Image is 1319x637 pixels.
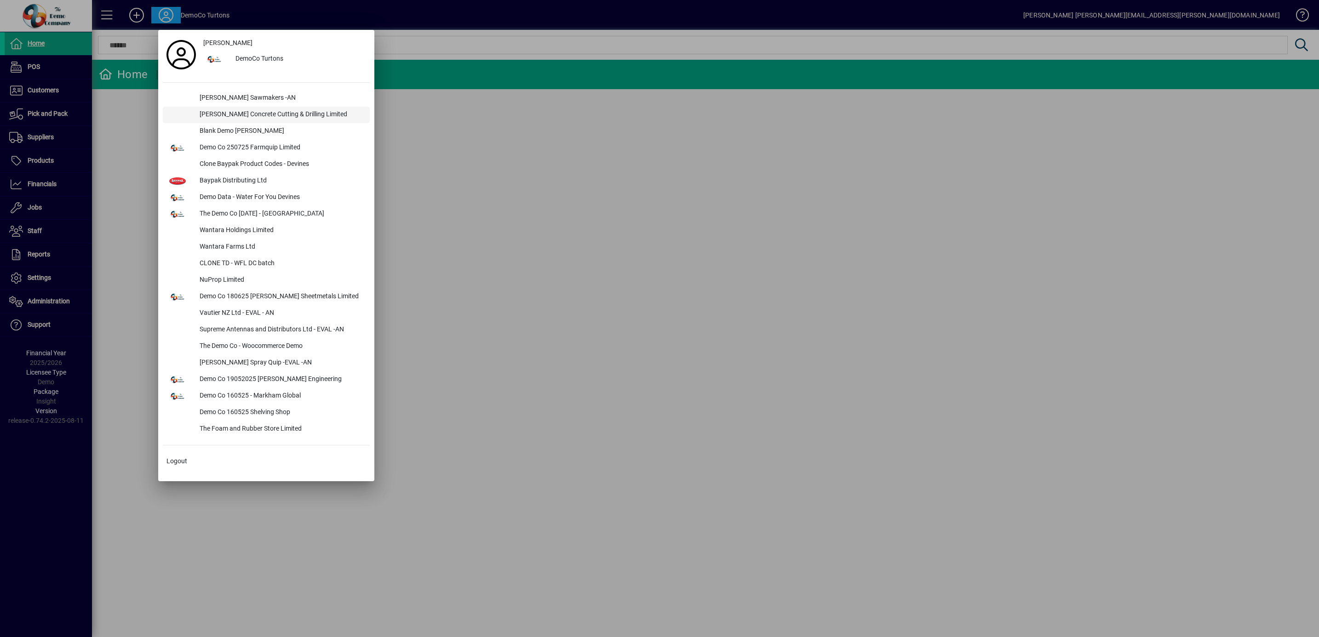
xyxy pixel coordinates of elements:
[163,123,370,140] button: Blank Demo [PERSON_NAME]
[163,371,370,388] button: Demo Co 19052025 [PERSON_NAME] Engineering
[163,189,370,206] button: Demo Data - Water For You Devines
[192,206,370,222] div: The Demo Co [DATE] - [GEOGRAPHIC_DATA]
[163,272,370,289] button: NuProp Limited
[163,338,370,355] button: The Demo Co - Woocommerce Demo
[228,51,370,68] div: DemoCo Turtons
[163,305,370,322] button: Vautier NZ Ltd - EVAL - AN
[192,289,370,305] div: Demo Co 180625 [PERSON_NAME] Sheetmetals Limited
[192,107,370,123] div: [PERSON_NAME] Concrete Cutting & Drilling Limited
[192,90,370,107] div: [PERSON_NAME] Sawmakers -AN
[192,371,370,388] div: Demo Co 19052025 [PERSON_NAME] Engineering
[192,305,370,322] div: Vautier NZ Ltd - EVAL - AN
[192,123,370,140] div: Blank Demo [PERSON_NAME]
[163,355,370,371] button: [PERSON_NAME] Spray Quip -EVAL -AN
[163,206,370,222] button: The Demo Co [DATE] - [GEOGRAPHIC_DATA]
[200,34,370,51] a: [PERSON_NAME]
[200,51,370,68] button: DemoCo Turtons
[163,289,370,305] button: Demo Co 180625 [PERSON_NAME] Sheetmetals Limited
[192,404,370,421] div: Demo Co 160525 Shelving Shop
[192,189,370,206] div: Demo Data - Water For You Devines
[163,173,370,189] button: Baypak Distributing Ltd
[163,239,370,256] button: Wantara Farms Ltd
[163,404,370,421] button: Demo Co 160525 Shelving Shop
[192,388,370,404] div: Demo Co 160525 - Markham Global
[192,156,370,173] div: Clone Baypak Product Codes - Devines
[192,239,370,256] div: Wantara Farms Ltd
[192,421,370,438] div: The Foam and Rubber Store Limited
[163,90,370,107] button: [PERSON_NAME] Sawmakers -AN
[163,222,370,239] button: Wantara Holdings Limited
[163,107,370,123] button: [PERSON_NAME] Concrete Cutting & Drilling Limited
[163,421,370,438] button: The Foam and Rubber Store Limited
[192,338,370,355] div: The Demo Co - Woocommerce Demo
[203,38,252,48] span: [PERSON_NAME]
[166,456,187,466] span: Logout
[163,140,370,156] button: Demo Co 250725 Farmquip Limited
[192,322,370,338] div: Supreme Antennas and Distributors Ltd - EVAL -AN
[163,322,370,338] button: Supreme Antennas and Distributors Ltd - EVAL -AN
[192,256,370,272] div: CLONE TD - WFL DC batch
[163,256,370,272] button: CLONE TD - WFL DC batch
[192,173,370,189] div: Baypak Distributing Ltd
[163,388,370,404] button: Demo Co 160525 - Markham Global
[192,355,370,371] div: [PERSON_NAME] Spray Quip -EVAL -AN
[163,46,200,63] a: Profile
[163,453,370,469] button: Logout
[192,222,370,239] div: Wantara Holdings Limited
[192,140,370,156] div: Demo Co 250725 Farmquip Limited
[163,156,370,173] button: Clone Baypak Product Codes - Devines
[192,272,370,289] div: NuProp Limited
